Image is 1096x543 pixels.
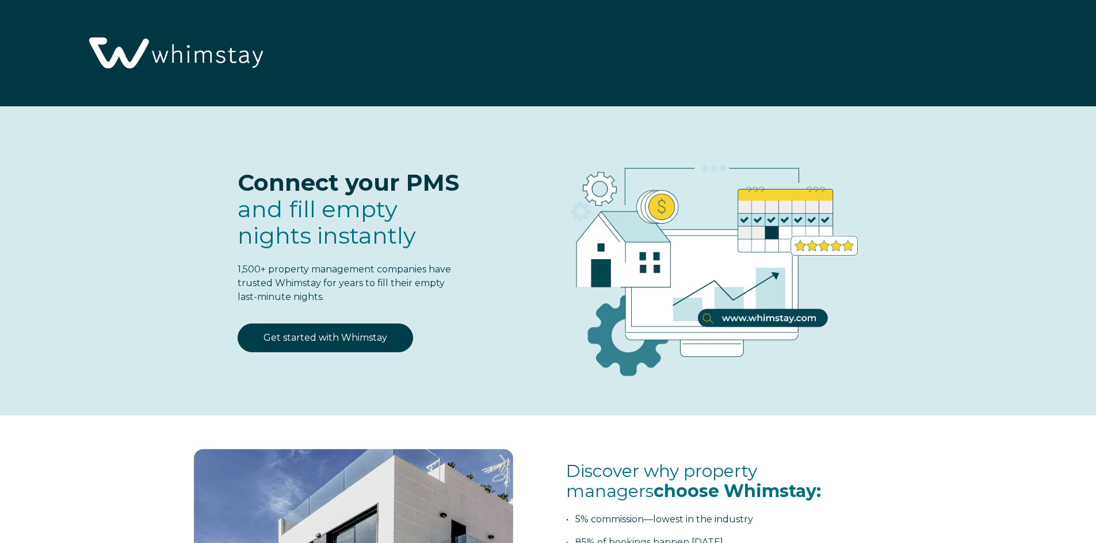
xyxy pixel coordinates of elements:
span: 1,500+ property management companies have trusted Whimstay for years to fill their empty last-min... [238,264,451,302]
img: RBO Ilustrations-03 [505,129,910,395]
span: Connect your PMS [238,168,459,197]
img: Whimstay Logo-02 1 [81,6,269,102]
span: choose Whimstay: [654,480,821,502]
span: fill empty nights instantly [238,195,416,249]
a: Get started with Whimstay [238,324,413,352]
span: and [238,195,416,249]
span: Discover why property managers [566,460,821,502]
span: • 5% commission—lowest in the industry [566,514,753,525]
